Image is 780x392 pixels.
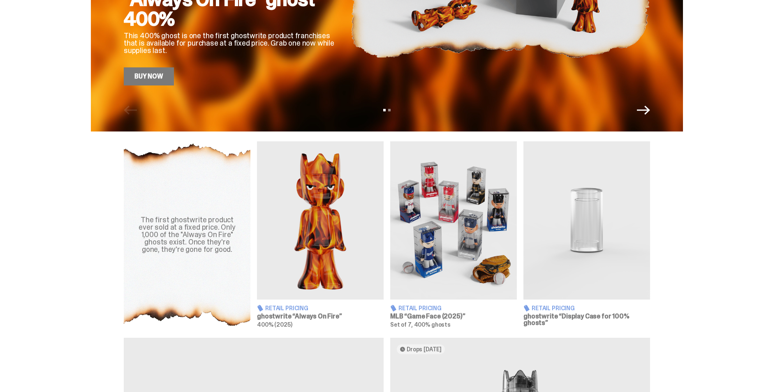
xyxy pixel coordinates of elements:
img: Display Case for 100% ghosts [523,141,650,300]
span: 400% (2025) [257,321,292,328]
h3: MLB “Game Face (2025)” [390,313,517,320]
a: Game Face (2025) Retail Pricing [390,141,517,328]
a: Always On Fire Retail Pricing [257,141,384,328]
button: Next [637,104,650,117]
img: Game Face (2025) [390,141,517,300]
button: View slide 1 [383,109,386,111]
span: Set of 7, 400% ghosts [390,321,451,328]
span: Retail Pricing [265,305,308,311]
div: The first ghostwrite product ever sold at a fixed price. Only 1,000 of the "Always On Fire" ghost... [134,216,241,253]
p: This 400% ghost is one the first ghostwrite product franchises that is available for purchase at ... [124,32,338,54]
h3: ghostwrite “Display Case for 100% ghosts” [523,313,650,326]
a: Buy Now [124,67,174,85]
img: Always On Fire [257,141,384,300]
span: Retail Pricing [398,305,442,311]
span: Retail Pricing [532,305,575,311]
h3: ghostwrite “Always On Fire” [257,313,384,320]
button: View slide 2 [388,109,391,111]
span: Drops [DATE] [407,346,442,353]
a: Display Case for 100% ghosts Retail Pricing [523,141,650,328]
